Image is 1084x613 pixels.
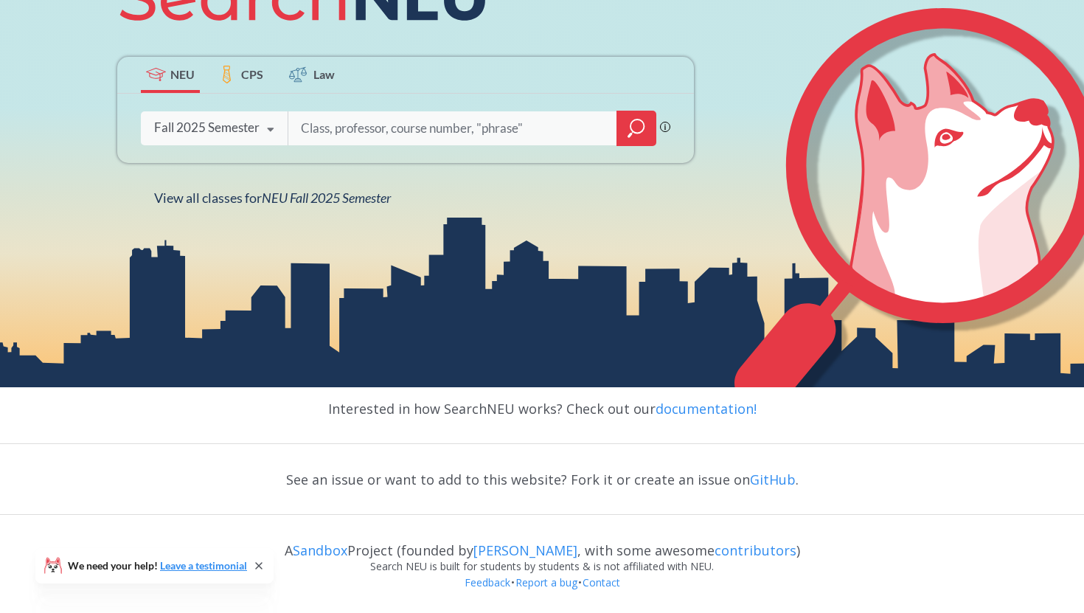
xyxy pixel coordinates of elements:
svg: magnifying glass [628,118,645,139]
a: Report a bug [515,575,578,589]
span: CPS [241,66,263,83]
span: Law [313,66,335,83]
a: Sandbox [293,541,347,559]
a: Contact [582,575,621,589]
a: Feedback [464,575,511,589]
a: documentation! [656,400,757,418]
input: Class, professor, course number, "phrase" [299,113,606,144]
div: magnifying glass [616,111,656,146]
a: [PERSON_NAME] [473,541,577,559]
a: GitHub [750,471,796,488]
span: View all classes for [154,190,391,206]
div: Fall 2025 Semester [154,120,260,136]
span: NEU Fall 2025 Semester [262,190,391,206]
span: NEU [170,66,195,83]
a: contributors [715,541,796,559]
